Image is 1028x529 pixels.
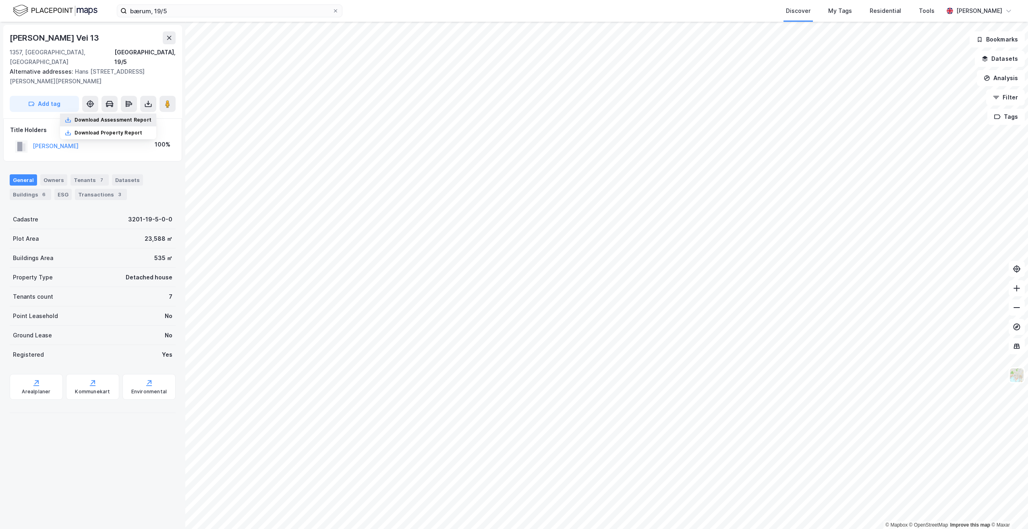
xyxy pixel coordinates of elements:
[13,4,97,18] img: logo.f888ab2527a4732fd821a326f86c7f29.svg
[165,311,172,321] div: No
[885,522,908,528] a: Mapbox
[975,51,1025,67] button: Datasets
[155,140,170,149] div: 100%
[127,5,332,17] input: Search by address, cadastre, landlords, tenants or people
[112,174,143,186] div: Datasets
[154,253,172,263] div: 535 ㎡
[909,522,948,528] a: OpenStreetMap
[10,174,37,186] div: General
[54,189,72,200] div: ESG
[10,125,175,135] div: Title Holders
[13,253,53,263] div: Buildings Area
[116,190,124,198] div: 3
[956,6,1002,16] div: [PERSON_NAME]
[75,117,151,123] div: Download Assessment Report
[10,189,51,200] div: Buildings
[162,350,172,360] div: Yes
[828,6,852,16] div: My Tags
[75,130,143,136] div: Download Property Report
[10,67,169,86] div: Hans [STREET_ADDRESS][PERSON_NAME][PERSON_NAME]
[950,522,990,528] a: Improve this map
[987,109,1025,125] button: Tags
[128,215,172,224] div: 3201-19-5-0-0
[22,388,50,395] div: Arealplaner
[919,6,935,16] div: Tools
[986,89,1025,105] button: Filter
[97,176,106,184] div: 7
[40,174,67,186] div: Owners
[10,48,114,67] div: 1357, [GEOGRAPHIC_DATA], [GEOGRAPHIC_DATA]
[10,68,75,75] span: Alternative addresses:
[13,311,58,321] div: Point Leasehold
[10,31,101,44] div: [PERSON_NAME] Vei 13
[75,189,127,200] div: Transactions
[13,273,53,282] div: Property Type
[169,292,172,302] div: 7
[13,215,38,224] div: Cadastre
[131,388,167,395] div: Environmental
[13,292,53,302] div: Tenants count
[13,350,44,360] div: Registered
[988,490,1028,529] iframe: Chat Widget
[1009,368,1024,383] img: Z
[165,331,172,340] div: No
[977,70,1025,86] button: Analysis
[75,388,110,395] div: Kommunekart
[870,6,901,16] div: Residential
[970,31,1025,48] button: Bookmarks
[40,190,48,198] div: 6
[126,273,172,282] div: Detached house
[70,174,109,186] div: Tenants
[145,234,172,244] div: 23,588 ㎡
[10,96,79,112] button: Add tag
[13,331,52,340] div: Ground Lease
[114,48,176,67] div: [GEOGRAPHIC_DATA], 19/5
[13,234,39,244] div: Plot Area
[786,6,810,16] div: Discover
